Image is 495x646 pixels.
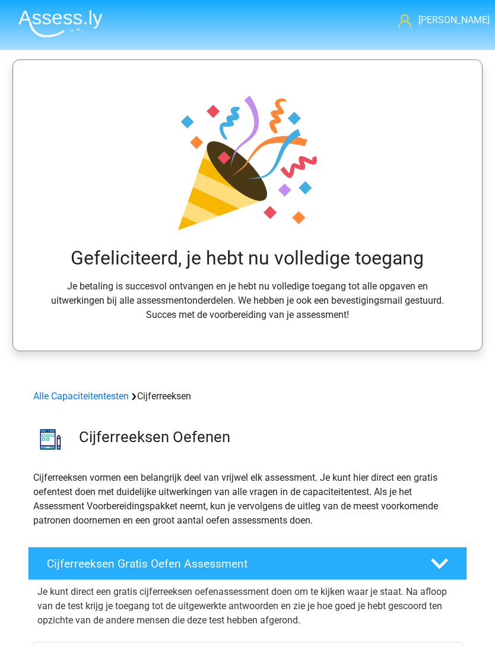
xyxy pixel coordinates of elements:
div: Cijferreeksen [28,389,467,404]
a: [PERSON_NAME] [398,13,486,27]
img: cijferreeksen [28,418,72,462]
div: Je betaling is succesvol ontvangen en je hebt nu volledige toegang tot alle opgaven en uitwerking... [42,89,453,322]
h4: Cijferreeksen Gratis Oefen Assessment [47,557,413,571]
img: Assessly [18,10,103,37]
p: Je kunt direct een gratis cijferreeksen oefenassessment doen om te kijken waar je staat. Na afloo... [37,585,458,628]
h3: Cijferreeksen Oefenen [79,428,458,446]
a: Cijferreeksen Gratis Oefen Assessment [23,547,472,580]
p: Cijferreeksen vormen een belangrijk deel van vrijwel elk assessment. Je kunt hier direct een grat... [33,471,462,528]
span: [PERSON_NAME] [418,14,490,26]
h2: Gefeliciteerd, je hebt nu volledige toegang [46,247,449,269]
a: Alle Capaciteitentesten [33,390,129,402]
